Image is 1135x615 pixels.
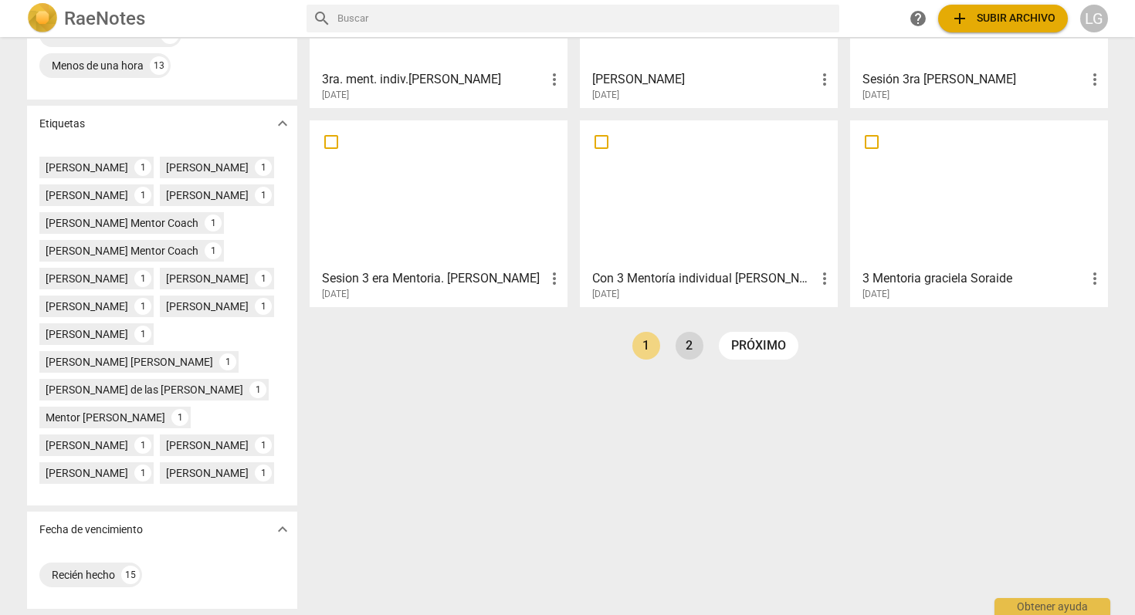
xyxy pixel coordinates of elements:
[815,269,834,288] span: more_vert
[166,465,249,481] div: [PERSON_NAME]
[166,188,249,203] div: [PERSON_NAME]
[52,567,115,583] div: Recién hecho
[27,3,58,34] img: Logo
[255,270,272,287] div: 1
[273,114,292,133] span: expand_more
[255,159,272,176] div: 1
[862,70,1086,89] h3: Sesión 3ra mentoría Hoty
[134,298,151,315] div: 1
[1086,269,1104,288] span: more_vert
[815,70,834,89] span: more_vert
[46,243,198,259] div: [PERSON_NAME] Mentor Coach
[632,332,660,360] a: Page 1 is your current page
[219,353,236,370] div: 1
[592,89,619,102] span: [DATE]
[46,382,243,397] div: [PERSON_NAME] de las [PERSON_NAME]
[39,116,85,132] p: Etiquetas
[134,326,151,343] div: 1
[938,5,1068,32] button: Subir
[545,70,564,89] span: more_vert
[855,126,1103,300] a: 3 Mentoria graciela Soraide[DATE]
[46,326,128,342] div: [PERSON_NAME]
[950,9,969,28] span: add
[592,269,815,288] h3: Con 3 Mentoría individual Iva Carabetta
[134,465,151,482] div: 1
[271,518,294,541] button: Mostrar más
[205,215,222,231] div: 1
[1086,70,1104,89] span: more_vert
[134,187,151,204] div: 1
[46,160,128,175] div: [PERSON_NAME]
[322,288,349,301] span: [DATE]
[52,58,144,73] div: Menos de una hora
[315,126,562,300] a: Sesion 3 era Mentoria. [PERSON_NAME][DATE]
[545,269,564,288] span: more_vert
[322,269,545,288] h3: Sesion 3 era Mentoria. Maria Mercedes
[46,271,128,286] div: [PERSON_NAME]
[46,410,165,425] div: Mentor [PERSON_NAME]
[150,56,168,75] div: 13
[273,520,292,539] span: expand_more
[249,381,266,398] div: 1
[27,3,294,34] a: LogoRaeNotes
[255,465,272,482] div: 1
[46,465,128,481] div: [PERSON_NAME]
[205,242,222,259] div: 1
[255,187,272,204] div: 1
[862,89,889,102] span: [DATE]
[909,9,927,28] span: help
[39,522,143,538] p: Fecha de vencimiento
[166,299,249,314] div: [PERSON_NAME]
[255,298,272,315] div: 1
[134,270,151,287] div: 1
[585,126,832,300] a: Con 3 Mentoría individual [PERSON_NAME][DATE]
[46,215,198,231] div: [PERSON_NAME] Mentor Coach
[313,9,331,28] span: search
[950,9,1055,28] span: Subir archivo
[322,89,349,102] span: [DATE]
[862,269,1086,288] h3: 3 Mentoria graciela Soraide
[271,112,294,135] button: Mostrar más
[719,332,798,360] a: próximo
[592,70,815,89] h3: Sofi Pinasco
[994,598,1110,615] div: Obtener ayuda
[166,438,249,453] div: [PERSON_NAME]
[171,409,188,426] div: 1
[1080,5,1108,32] button: LG
[134,159,151,176] div: 1
[134,437,151,454] div: 1
[166,271,249,286] div: [PERSON_NAME]
[337,6,833,31] input: Buscar
[255,437,272,454] div: 1
[46,188,128,203] div: [PERSON_NAME]
[121,566,140,584] div: 15
[166,160,249,175] div: [PERSON_NAME]
[46,299,128,314] div: [PERSON_NAME]
[862,288,889,301] span: [DATE]
[46,354,213,370] div: [PERSON_NAME] [PERSON_NAME]
[46,438,128,453] div: [PERSON_NAME]
[322,70,545,89] h3: 3ra. ment. indiv.Milagros-Arturo
[592,288,619,301] span: [DATE]
[64,8,145,29] h2: RaeNotes
[904,5,932,32] a: Obtener ayuda
[676,332,703,360] a: Page 2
